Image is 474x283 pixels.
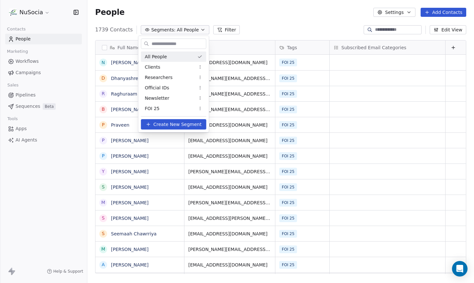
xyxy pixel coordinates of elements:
[141,119,206,130] button: Create New Segment
[145,105,160,112] span: FOI 25
[153,121,202,128] span: Create New Segment
[145,85,169,91] span: Official IDs
[145,53,167,60] span: All People
[145,95,170,102] span: Newsletter
[141,51,206,114] div: Suggestions
[145,74,173,81] span: Researchers
[145,64,160,71] span: Clients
